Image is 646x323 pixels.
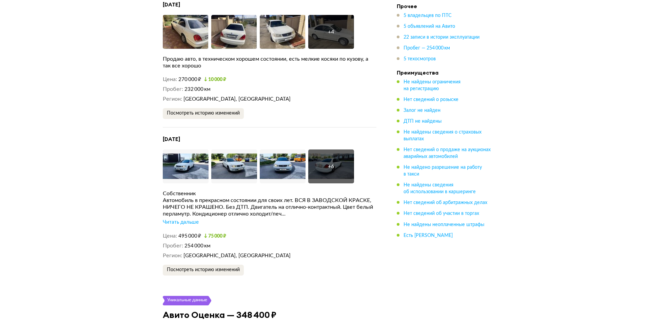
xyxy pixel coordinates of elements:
img: Car Photo [260,149,306,183]
small: 10 000 ₽ [204,77,226,82]
span: Не найдены сведения о страховых выплатах [404,130,482,141]
h3: Авито Оценка — 348 400 ₽ [163,309,276,320]
span: 22 записи в истории эксплуатации [404,35,479,40]
span: Посмотреть историю изменений [167,267,240,272]
span: Пробег — 254 000 км [404,46,450,51]
button: Посмотреть историю изменений [163,108,244,119]
img: Car Photo [163,149,209,183]
span: [GEOGRAPHIC_DATA], [GEOGRAPHIC_DATA] [183,253,291,258]
dt: Пробег [163,242,183,249]
span: 232 000 км [184,87,211,92]
span: Не найдено разрешение на работу в такси [404,165,482,177]
div: Собственник [163,190,376,197]
img: Car Photo [211,149,257,183]
span: Есть [PERSON_NAME] [404,233,453,238]
span: 5 объявлений на Авито [404,24,455,29]
span: Посмотреть историю изменений [167,111,240,116]
span: ДТП не найдены [404,119,442,124]
div: Продаю авто, в техническом хорошем состоянии, есть мелкие косяки по кузову, а так все хорошо [163,56,376,69]
h4: Преимущества [397,69,492,76]
span: Залог не найден [404,108,441,113]
span: Не найдены ограничения на регистрацию [404,80,461,91]
h4: [DATE] [163,1,376,8]
img: Car Photo [211,15,257,49]
h4: Прочее [397,3,492,9]
span: Нет сведений о продаже на аукционах аварийных автомобилей [404,147,491,159]
span: 254 000 км [184,243,211,248]
span: Нет сведений об участии в торгах [404,211,479,216]
img: Car Photo [163,15,209,49]
span: [GEOGRAPHIC_DATA], [GEOGRAPHIC_DATA] [183,97,291,102]
span: Нет сведений о розыске [404,97,458,102]
div: Читать дальше [163,219,199,226]
dt: Цена [163,76,177,83]
span: Не найдены сведения об использовании в каршеринге [404,183,476,194]
div: Уникальные данные [167,296,208,305]
dt: Регион [163,252,182,259]
span: 5 владельцев по ПТС [404,13,452,18]
img: Car Photo [260,15,306,49]
button: Посмотреть историю изменений [163,265,244,276]
span: Нет сведений об арбитражных делах [404,200,487,205]
span: Не найдены неоплаченные штрафы [404,222,484,227]
div: Автомобиль в прекрасном состоянии для своих лет. ВСЯ В ЗАВОДСКОЙ КРАСКЕ, НИЧЕГО НЕ КРАШЕНО. Без Д... [163,197,376,217]
div: + 6 [328,163,334,170]
dt: Пробег [163,86,183,93]
small: 75 000 ₽ [204,234,226,239]
div: + 4 [328,28,334,35]
dt: Регион [163,96,182,103]
span: 495 000 ₽ [178,234,201,239]
dt: Цена [163,233,177,240]
span: 5 техосмотров [404,57,436,61]
span: 270 000 ₽ [178,77,201,82]
h4: [DATE] [163,136,376,143]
